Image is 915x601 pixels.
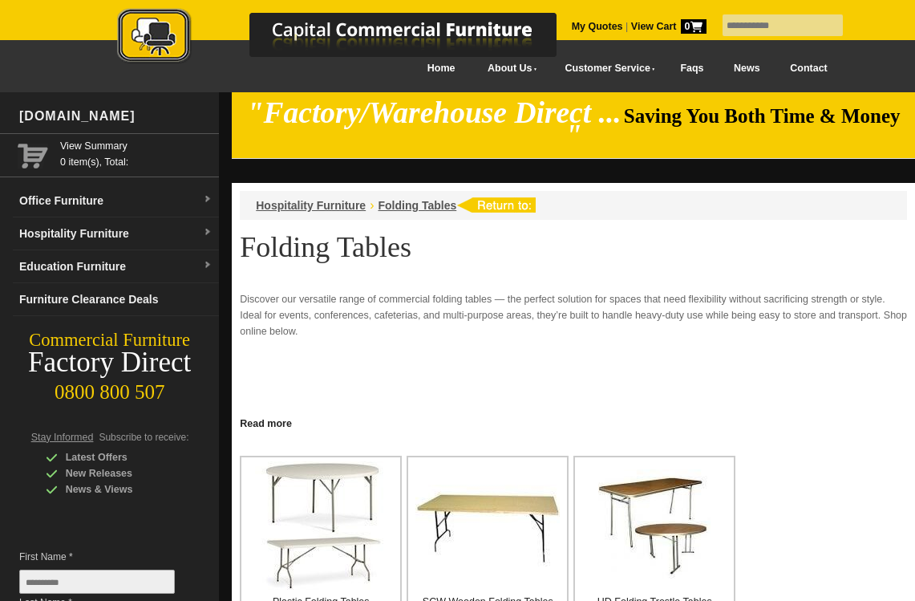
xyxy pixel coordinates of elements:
div: Latest Offers [46,449,198,465]
p: Discover our versatile range of commercial folding tables — the perfect solution for spaces that ... [240,291,907,339]
li: › [370,197,374,213]
a: Capital Commercial Furniture Logo [73,8,634,71]
strong: View Cart [631,21,706,32]
em: " [565,119,582,152]
div: [DOMAIN_NAME] [13,92,219,140]
span: Subscribe to receive: [99,432,188,443]
a: Faqs [666,51,719,87]
a: Click to read more [232,412,915,432]
a: Folding Tables [378,199,456,212]
a: Office Furnituredropdown [13,185,219,217]
img: Capital Commercial Furniture Logo [73,8,634,67]
a: Hospitality Furniture [256,199,366,212]
a: Education Furnituredropdown [13,250,219,283]
a: Contact [775,51,842,87]
h1: Folding Tables [240,232,907,262]
div: News & Views [46,481,198,497]
a: Hospitality Furnituredropdown [13,217,219,250]
span: Stay Informed [31,432,94,443]
span: 0 item(s), Total: [60,138,213,168]
img: dropdown [203,195,213,205]
span: First Name * [19,549,184,565]
a: View Summary [60,138,213,154]
img: return to [456,197,536,213]
em: "Factory/Warehouse Direct ... [247,96,621,129]
img: dropdown [203,228,213,238]
span: 0 [681,19,706,34]
img: HD Folding Trestle Tables [598,469,711,582]
a: Furniture Clearance Deals [13,283,219,316]
a: News [719,51,775,87]
a: View Cart0 [628,21,706,32]
div: New Releases [46,465,198,481]
img: SCW Wooden Folding Tables [415,485,560,566]
input: First Name * [19,570,175,594]
img: dropdown [203,261,213,270]
span: Saving You Both Time & Money [624,105,901,127]
img: Plastic Folding Tables [255,461,387,590]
